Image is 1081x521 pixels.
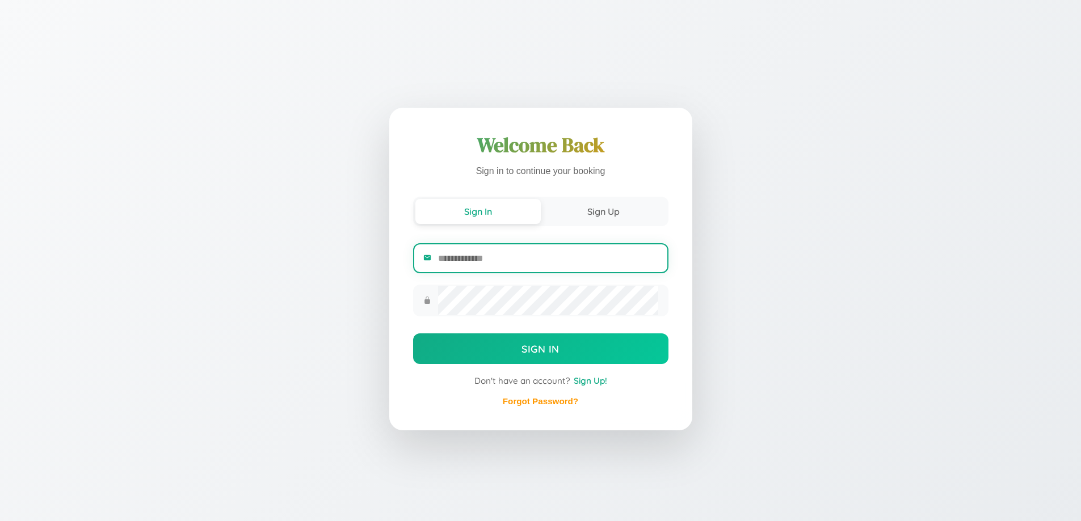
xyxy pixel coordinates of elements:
[413,163,668,180] p: Sign in to continue your booking
[413,132,668,159] h1: Welcome Back
[413,333,668,364] button: Sign In
[413,375,668,386] div: Don't have an account?
[503,396,578,406] a: Forgot Password?
[574,375,607,386] span: Sign Up!
[415,199,541,224] button: Sign In
[541,199,666,224] button: Sign Up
